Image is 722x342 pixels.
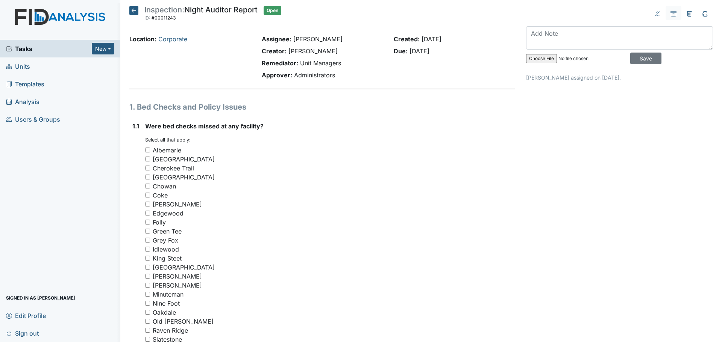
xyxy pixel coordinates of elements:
input: [PERSON_NAME] [145,202,150,206]
input: Edgewood [145,211,150,215]
div: [PERSON_NAME] [153,281,202,290]
input: Raven Ridge [145,328,150,333]
strong: Location: [129,35,156,43]
div: Chowan [153,182,176,191]
input: Save [630,53,661,64]
div: Green Tee [153,227,182,236]
input: Oakdale [145,310,150,315]
span: Users & Groups [6,113,60,125]
div: Nine Foot [153,299,180,308]
span: Were bed checks missed at any facility? [145,122,264,130]
div: Albemarle [153,146,181,155]
small: Select all that apply: [145,137,191,143]
input: Minuteman [145,292,150,297]
input: King Steet [145,256,150,261]
div: Grey Fox [153,236,178,245]
input: [GEOGRAPHIC_DATA] [145,175,150,179]
input: Idlewood [145,247,150,252]
a: Corporate [158,35,187,43]
div: Cherokee Trail [153,164,194,173]
span: ID: [144,15,150,21]
a: Tasks [6,44,92,53]
input: Grey Fox [145,238,150,243]
div: Folly [153,218,166,227]
input: [PERSON_NAME] [145,283,150,288]
input: Old [PERSON_NAME] [145,319,150,324]
div: [GEOGRAPHIC_DATA] [153,155,215,164]
span: Units [6,60,30,72]
span: #00011243 [152,15,176,21]
span: Templates [6,78,44,90]
button: New [92,43,114,54]
div: Night Auditor Report [144,6,258,23]
div: Raven Ridge [153,326,188,335]
input: Chowan [145,184,150,188]
div: Minuteman [153,290,184,299]
span: [DATE] [422,35,441,43]
span: Inspection: [144,5,184,14]
strong: Assignee: [262,35,291,43]
input: Coke [145,193,150,197]
div: Coke [153,191,168,200]
span: Open [264,6,281,15]
span: Signed in as [PERSON_NAME] [6,292,75,304]
span: Sign out [6,327,39,339]
input: Slatestone [145,337,150,342]
div: [GEOGRAPHIC_DATA] [153,173,215,182]
span: [PERSON_NAME] [293,35,343,43]
div: Old [PERSON_NAME] [153,317,214,326]
div: [PERSON_NAME] [153,272,202,281]
strong: Due: [394,47,408,55]
div: King Steet [153,254,182,263]
p: [PERSON_NAME] assigned on [DATE]. [526,74,713,81]
input: Cherokee Trail [145,166,150,170]
span: Unit Managers [300,59,341,67]
div: [PERSON_NAME] [153,200,202,209]
strong: Created: [394,35,420,43]
input: Folly [145,220,150,224]
span: Edit Profile [6,310,46,321]
span: [DATE] [410,47,429,55]
div: [GEOGRAPHIC_DATA] [153,263,215,272]
h1: 1. Bed Checks and Policy Issues [129,101,515,113]
span: Analysis [6,96,39,107]
input: [GEOGRAPHIC_DATA] [145,265,150,270]
strong: Approver: [262,71,292,79]
input: Nine Foot [145,301,150,306]
input: Albemarle [145,148,150,152]
strong: Remediator: [262,59,298,67]
div: Oakdale [153,308,176,317]
label: 1.1 [132,122,139,131]
span: Administrators [294,71,335,79]
div: Idlewood [153,245,179,254]
span: [PERSON_NAME] [288,47,338,55]
input: [PERSON_NAME] [145,274,150,279]
strong: Creator: [262,47,287,55]
input: Green Tee [145,229,150,234]
input: [GEOGRAPHIC_DATA] [145,157,150,161]
div: Edgewood [153,209,184,218]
